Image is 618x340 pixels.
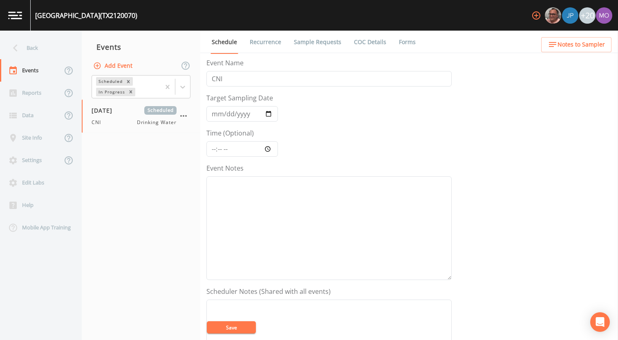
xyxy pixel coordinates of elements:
span: [DATE] [92,106,118,115]
div: Open Intercom Messenger [590,312,610,332]
button: Notes to Sampler [541,37,611,52]
span: Scheduled [144,106,177,115]
span: Drinking Water [137,119,177,126]
a: Schedule [210,31,238,54]
img: 41241ef155101aa6d92a04480b0d0000 [562,7,578,24]
a: Forms [398,31,417,53]
a: Sample Requests [293,31,343,53]
img: e2d790fa78825a4bb76dcb6ab311d44c [545,7,561,24]
a: [DATE]ScheduledCNIDrinking Water [82,100,200,133]
div: Mike Franklin [544,7,562,24]
a: COC Details [353,31,387,53]
label: Event Name [206,58,244,68]
div: In Progress [96,88,126,96]
div: Events [82,37,200,57]
img: 4e251478aba98ce068fb7eae8f78b90c [596,7,612,24]
span: CNI [92,119,106,126]
div: Scheduled [96,77,124,86]
label: Event Notes [206,163,244,173]
div: Remove Scheduled [124,77,133,86]
button: Save [207,321,256,333]
a: Recurrence [249,31,282,53]
div: +20 [579,7,596,24]
div: [GEOGRAPHIC_DATA] (TX2120070) [35,11,137,20]
div: Remove In Progress [126,88,135,96]
button: Add Event [92,58,136,73]
img: logo [8,11,22,19]
label: Scheduler Notes (Shared with all events) [206,287,331,296]
div: Joshua gere Paul [562,7,579,24]
label: Target Sampling Date [206,93,273,103]
label: Time (Optional) [206,128,254,138]
span: Notes to Sampler [558,40,605,50]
